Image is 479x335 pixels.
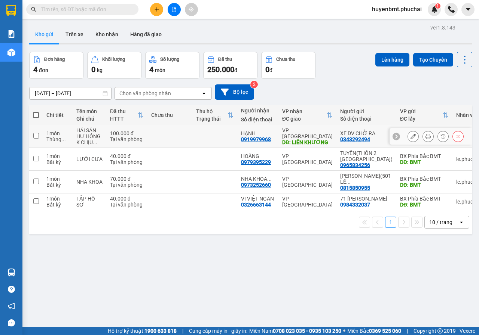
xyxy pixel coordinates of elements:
[282,127,333,139] div: VP [GEOGRAPHIC_DATA]
[119,90,171,97] div: Chọn văn phòng nhận
[343,329,345,332] span: ⚪️
[31,7,36,12] span: search
[241,130,275,136] div: HẠNH
[340,185,370,191] div: 0815850955
[110,136,144,142] div: Tại văn phòng
[41,5,129,13] input: Tìm tên, số ĐT hoặc mã đơn
[340,108,393,114] div: Người gửi
[110,153,144,159] div: 40.000 đ
[261,52,315,79] button: Chưa thu0đ
[234,67,237,73] span: đ
[241,176,275,182] div: NHA KHOA TÂM THẾ(85 HAI BÀ TRƯNG,P6)
[6,5,16,16] img: logo-vxr
[46,153,69,159] div: 1 món
[346,179,351,185] span: ...
[46,202,69,208] div: Bất kỳ
[431,6,438,13] img: icon-new-feature
[76,156,103,162] div: LƯỠI CƯA
[207,65,234,74] span: 250.000
[241,153,275,159] div: HOÀNG
[408,131,419,142] div: Sửa đơn hàng
[154,7,159,12] span: plus
[46,196,69,202] div: 1 món
[46,136,69,142] div: Thùng xốp
[282,108,327,114] div: VP nhận
[192,105,237,125] th: Toggle SortBy
[340,136,370,142] div: 0343292494
[249,327,341,335] span: Miền Nam
[196,108,228,114] div: Thu hộ
[196,116,228,122] div: Trạng thái
[102,57,125,62] div: Khối lượng
[407,327,408,335] span: |
[241,196,275,202] div: VI VIỆT NGÂN
[241,202,271,208] div: 0326663144
[340,130,393,136] div: XE DV CHỞ RA
[171,7,177,12] span: file-add
[267,176,272,182] span: ...
[110,196,144,202] div: 40.000 đ
[273,328,341,334] strong: 0708 023 035 - 0935 103 250
[8,286,15,293] span: question-circle
[241,117,275,122] div: Số điện thoại
[46,182,69,188] div: Bất kỳ
[340,196,393,202] div: 71 NGUYỄN CHÍ THANH
[448,6,455,13] img: phone-icon
[369,328,401,334] strong: 0369 525 060
[33,65,37,74] span: 4
[435,3,440,9] sup: 1
[44,57,65,62] div: Đơn hàng
[7,269,15,276] img: warehouse-icon
[278,105,336,125] th: Toggle SortBy
[30,87,111,99] input: Select a date range.
[241,182,271,188] div: 0973252660
[150,3,163,16] button: plus
[458,219,464,225] svg: open
[151,112,189,118] div: Chưa thu
[8,319,15,326] span: message
[340,150,393,162] div: TUYỀN(THÔN 2 TÂN LẬP)
[347,327,401,335] span: Miền Bắc
[400,108,443,114] div: VP gửi
[160,57,179,62] div: Số lượng
[76,179,103,185] div: NHA KHOA
[145,52,199,79] button: Số lượng4món
[76,108,103,114] div: Tên món
[93,139,97,145] span: ...
[282,176,333,188] div: VP [GEOGRAPHIC_DATA]
[429,218,452,226] div: 10 / trang
[108,327,177,335] span: Hỗ trợ kỹ thuật:
[241,136,271,142] div: 0919979968
[241,108,275,114] div: Người nhận
[269,67,272,73] span: đ
[155,67,165,73] span: món
[46,130,69,136] div: 1 món
[89,25,124,43] button: Kho nhận
[60,25,89,43] button: Trên xe
[400,159,449,165] div: DĐ: BMT
[400,196,449,202] div: BX Phía Bắc BMT
[203,52,257,79] button: Đã thu250.000đ
[61,136,66,142] span: ...
[400,176,449,182] div: BX Phía Bắc BMT
[110,182,144,188] div: Tại văn phòng
[282,153,333,165] div: VP [GEOGRAPHIC_DATA]
[461,3,475,16] button: caret-down
[7,30,15,38] img: solution-icon
[29,52,83,79] button: Đơn hàng4đơn
[465,6,472,13] span: caret-down
[7,49,15,56] img: warehouse-icon
[276,57,295,62] div: Chưa thu
[185,3,198,16] button: aim
[76,116,103,122] div: Ghi chú
[436,3,439,9] span: 1
[265,65,269,74] span: 0
[189,7,194,12] span: aim
[400,182,449,188] div: DĐ: BMT
[413,53,453,66] button: Tạo Chuyến
[168,3,181,16] button: file-add
[282,139,333,145] div: DĐ: LIÊN KHƯƠNG
[189,327,247,335] span: Cung cấp máy in - giấy in:
[340,202,370,208] div: 0984332037
[110,202,144,208] div: Tại văn phòng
